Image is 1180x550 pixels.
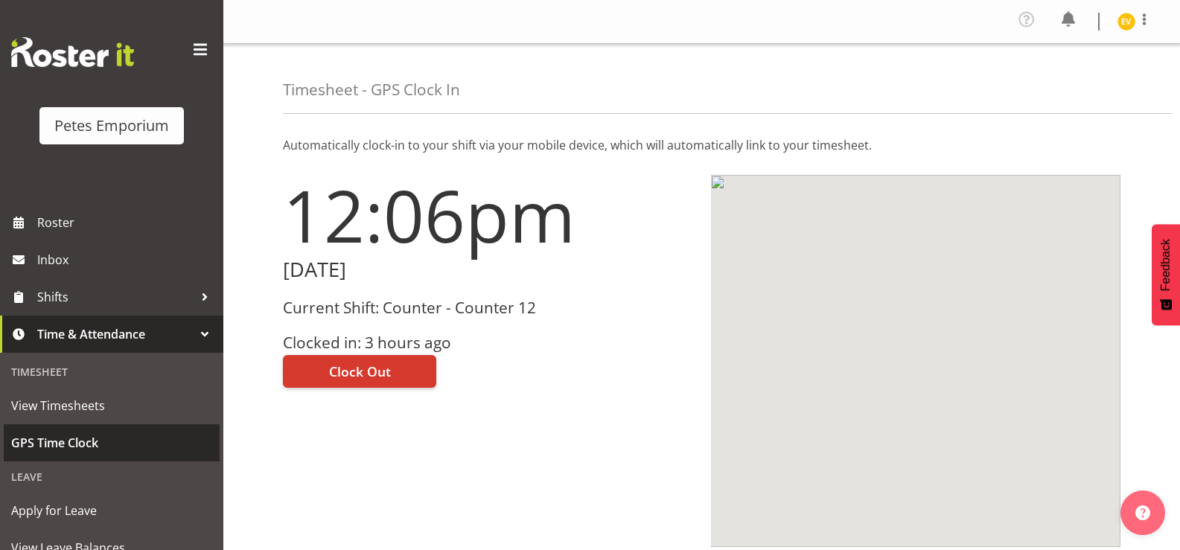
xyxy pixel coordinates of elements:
a: Apply for Leave [4,492,220,529]
div: Petes Emporium [54,115,169,137]
a: GPS Time Clock [4,424,220,461]
span: Clock Out [329,362,391,381]
img: help-xxl-2.png [1135,505,1150,520]
div: Leave [4,461,220,492]
span: Feedback [1159,239,1173,291]
span: View Timesheets [11,394,212,417]
button: Feedback - Show survey [1152,224,1180,325]
h3: Current Shift: Counter - Counter 12 [283,299,693,316]
h4: Timesheet - GPS Clock In [283,81,460,98]
span: Shifts [37,286,194,308]
span: Roster [37,211,216,234]
h2: [DATE] [283,258,693,281]
span: Apply for Leave [11,499,212,522]
span: Time & Attendance [37,323,194,345]
div: Timesheet [4,356,220,387]
a: View Timesheets [4,387,220,424]
button: Clock Out [283,355,436,388]
p: Automatically clock-in to your shift via your mobile device, which will automatically link to you... [283,136,1120,154]
img: Rosterit website logo [11,37,134,67]
img: eva-vailini10223.jpg [1117,13,1135,31]
h1: 12:06pm [283,175,693,255]
span: GPS Time Clock [11,432,212,454]
span: Inbox [37,249,216,271]
h3: Clocked in: 3 hours ago [283,334,693,351]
